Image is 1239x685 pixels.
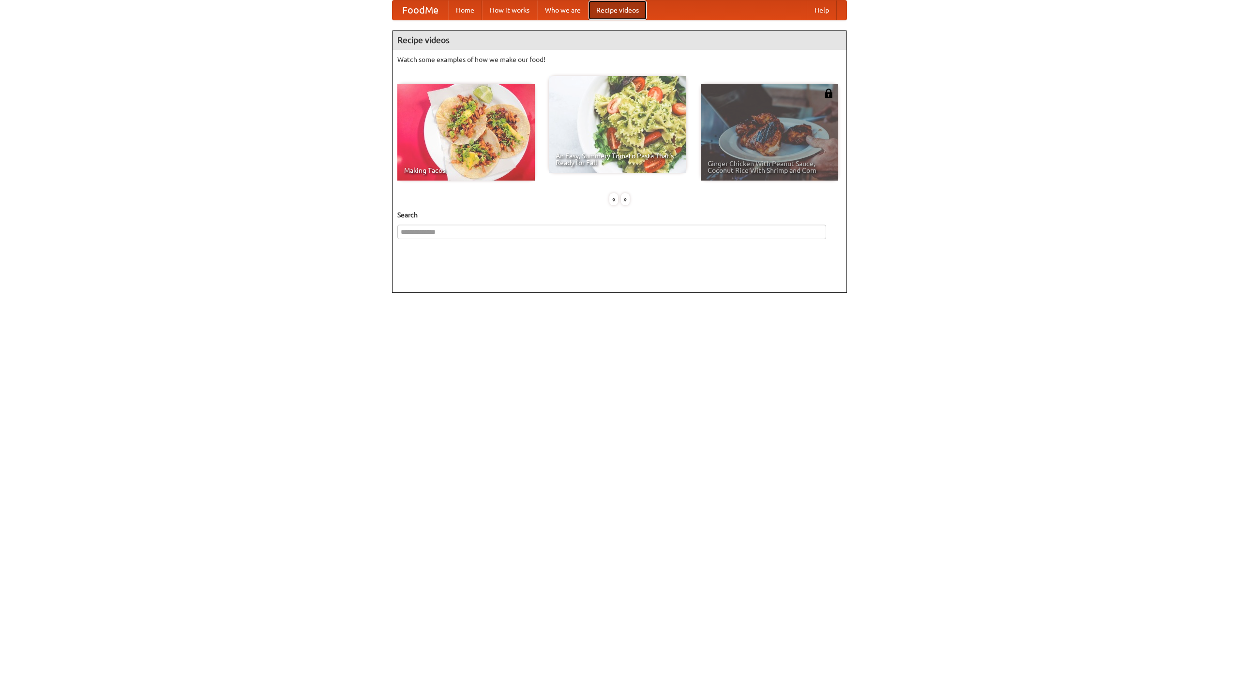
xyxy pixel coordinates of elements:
div: « [609,193,618,205]
img: 483408.png [824,89,833,98]
span: An Easy, Summery Tomato Pasta That's Ready for Fall [556,152,680,166]
a: An Easy, Summery Tomato Pasta That's Ready for Fall [549,76,686,173]
span: Making Tacos [404,167,528,174]
h5: Search [397,210,842,220]
a: How it works [482,0,537,20]
a: Recipe videos [589,0,647,20]
h4: Recipe videos [393,30,846,50]
a: Help [807,0,837,20]
div: » [621,193,630,205]
a: FoodMe [393,0,448,20]
a: Who we are [537,0,589,20]
a: Home [448,0,482,20]
p: Watch some examples of how we make our food! [397,55,842,64]
a: Making Tacos [397,84,535,181]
